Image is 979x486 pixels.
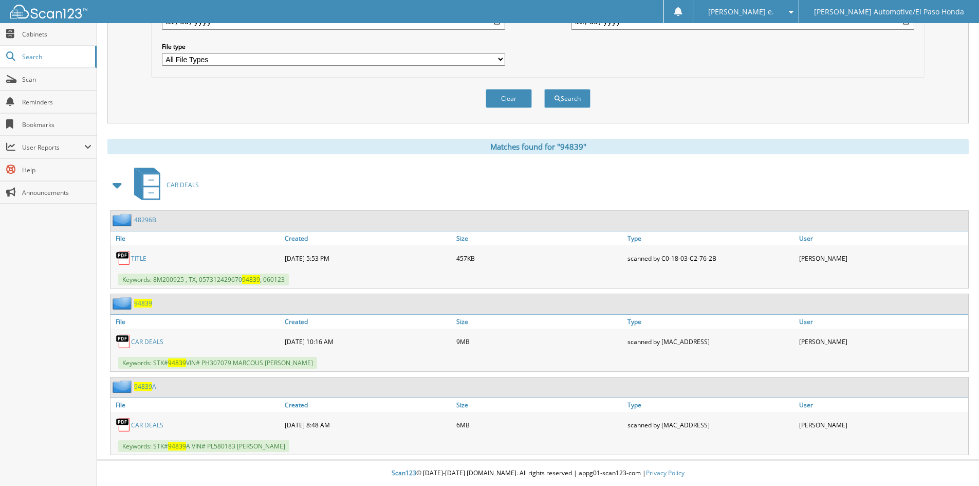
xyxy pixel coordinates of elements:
a: User [797,398,968,412]
span: CAR DEALS [167,181,199,189]
img: PDF.png [116,417,131,433]
a: 94839 [134,299,152,308]
span: Keywords: 8M200925 , TX, 057312429670 , 060123 [118,274,289,285]
button: Search [544,89,590,108]
span: [PERSON_NAME] Automotive/El Paso Honda [814,9,964,15]
a: TITLE [131,254,146,263]
a: 94839A [134,382,156,391]
span: [PERSON_NAME] e. [708,9,774,15]
a: Created [282,231,454,245]
div: [DATE] 8:48 AM [282,415,454,435]
span: 94839 [242,275,260,284]
img: PDF.png [116,334,131,349]
img: folder2.png [113,380,134,393]
a: Created [282,315,454,329]
span: Cabinets [22,30,91,39]
a: User [797,315,968,329]
a: CAR DEALS [131,337,163,346]
a: User [797,231,968,245]
label: File type [162,42,505,51]
span: Reminders [22,98,91,106]
a: File [110,315,282,329]
img: scan123-logo-white.svg [10,5,87,19]
span: Bookmarks [22,120,91,129]
a: 48296B [134,215,156,224]
div: Matches found for "94839" [107,139,969,154]
a: File [110,231,282,245]
a: Size [454,315,625,329]
div: [PERSON_NAME] [797,248,968,268]
span: Scan [22,75,91,84]
div: [PERSON_NAME] [797,331,968,352]
span: User Reports [22,143,84,152]
span: Search [22,52,90,61]
span: Scan123 [392,469,416,477]
div: 6MB [454,415,625,435]
button: Clear [486,89,532,108]
span: Keywords: STK# VIN# PH307079 MARCOUS [PERSON_NAME] [118,357,317,369]
img: folder2.png [113,213,134,226]
a: Size [454,231,625,245]
img: folder2.png [113,297,134,310]
a: Type [625,231,797,245]
div: 9MB [454,331,625,352]
div: [PERSON_NAME] [797,415,968,435]
a: Type [625,398,797,412]
div: [DATE] 5:53 PM [282,248,454,268]
a: Type [625,315,797,329]
a: CAR DEALS [128,165,199,205]
span: Keywords: STK# A VIN# PL580183 [PERSON_NAME] [118,440,289,452]
div: [DATE] 10:16 AM [282,331,454,352]
a: Privacy Policy [646,469,685,477]
span: 94839 [134,382,152,391]
img: PDF.png [116,250,131,266]
div: scanned by [MAC_ADDRESS] [625,415,797,435]
iframe: Chat Widget [928,437,979,486]
div: scanned by [MAC_ADDRESS] [625,331,797,352]
a: CAR DEALS [131,421,163,429]
a: Size [454,398,625,412]
a: Created [282,398,454,412]
div: scanned by C0-18-03-C2-76-2B [625,248,797,268]
div: 457KB [454,248,625,268]
a: File [110,398,282,412]
span: Help [22,166,91,174]
div: © [DATE]-[DATE] [DOMAIN_NAME]. All rights reserved | appg01-scan123-com | [97,461,979,486]
span: Announcements [22,188,91,197]
span: 94839 [168,442,186,451]
span: 94839 [168,358,186,367]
